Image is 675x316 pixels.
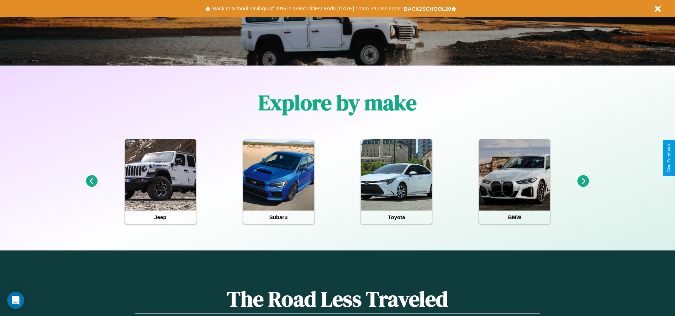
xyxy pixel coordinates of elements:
h4: Jeep [125,211,196,224]
h1: Explore by make [258,88,417,117]
h4: BMW [479,211,550,224]
h4: Toyota [361,211,432,224]
div: Open Intercom Messenger [7,292,24,309]
div: Give Feedback [666,144,671,172]
button: Back to School savings of 20% in select cities! Ends [DATE] 10am PT.Use code: [211,4,404,14]
h4: Subaru [243,211,314,224]
h1: The Road Less Traveled [135,284,540,314]
b: BACK2SCHOOL20 [404,6,451,12]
